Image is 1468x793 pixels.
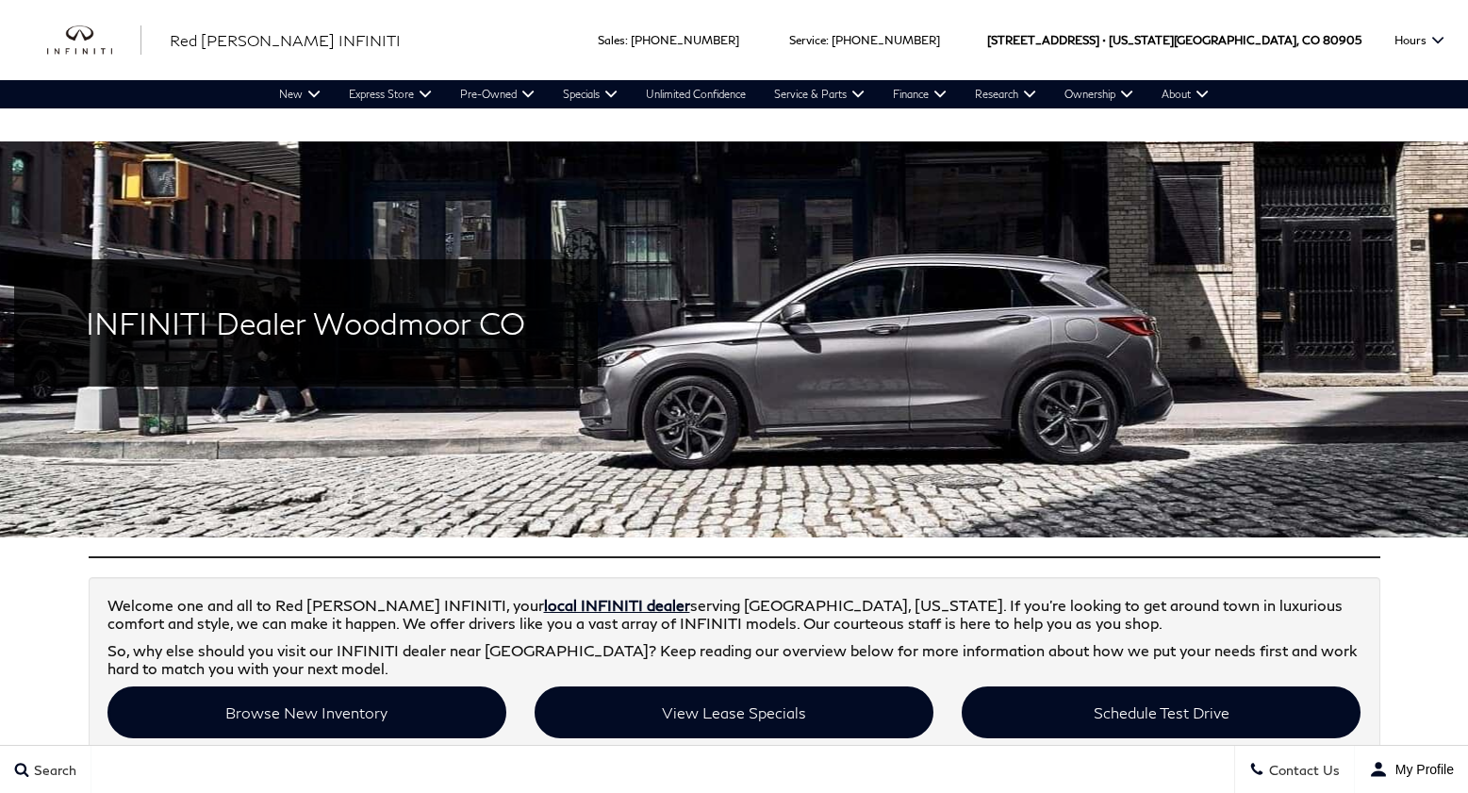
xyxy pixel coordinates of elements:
[598,33,625,47] span: Sales
[961,80,1050,108] a: Research
[107,641,1361,677] p: So, why else should you visit our INFINITI dealer near [GEOGRAPHIC_DATA]? Keep reading our overvi...
[265,80,335,108] a: New
[544,596,690,614] a: local INFINITI dealer
[47,25,141,56] img: INFINITI
[535,686,933,738] a: View Lease Specials
[107,686,506,738] a: Browse New Inventory
[760,80,879,108] a: Service & Parts
[335,80,446,108] a: Express Store
[170,31,401,49] span: Red [PERSON_NAME] INFINITI
[625,33,628,47] span: :
[47,25,141,56] a: infiniti
[962,686,1361,738] a: Schedule Test Drive
[879,80,961,108] a: Finance
[42,306,569,339] h2: INFINITI Dealer Woodmoor CO
[789,33,826,47] span: Service
[107,596,1361,632] p: Welcome one and all to Red [PERSON_NAME] INFINITI, your serving [GEOGRAPHIC_DATA], [US_STATE]. If...
[446,80,549,108] a: Pre-Owned
[170,29,401,52] a: Red [PERSON_NAME] INFINITI
[631,33,739,47] a: [PHONE_NUMBER]
[1388,762,1454,777] span: My Profile
[549,80,632,108] a: Specials
[1147,80,1223,108] a: About
[1050,80,1147,108] a: Ownership
[826,33,829,47] span: :
[265,80,1223,108] nav: Main Navigation
[1264,762,1340,778] span: Contact Us
[632,80,760,108] a: Unlimited Confidence
[987,33,1361,47] a: [STREET_ADDRESS] • [US_STATE][GEOGRAPHIC_DATA], CO 80905
[29,762,76,778] span: Search
[1355,746,1468,793] button: user-profile-menu
[832,33,940,47] a: [PHONE_NUMBER]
